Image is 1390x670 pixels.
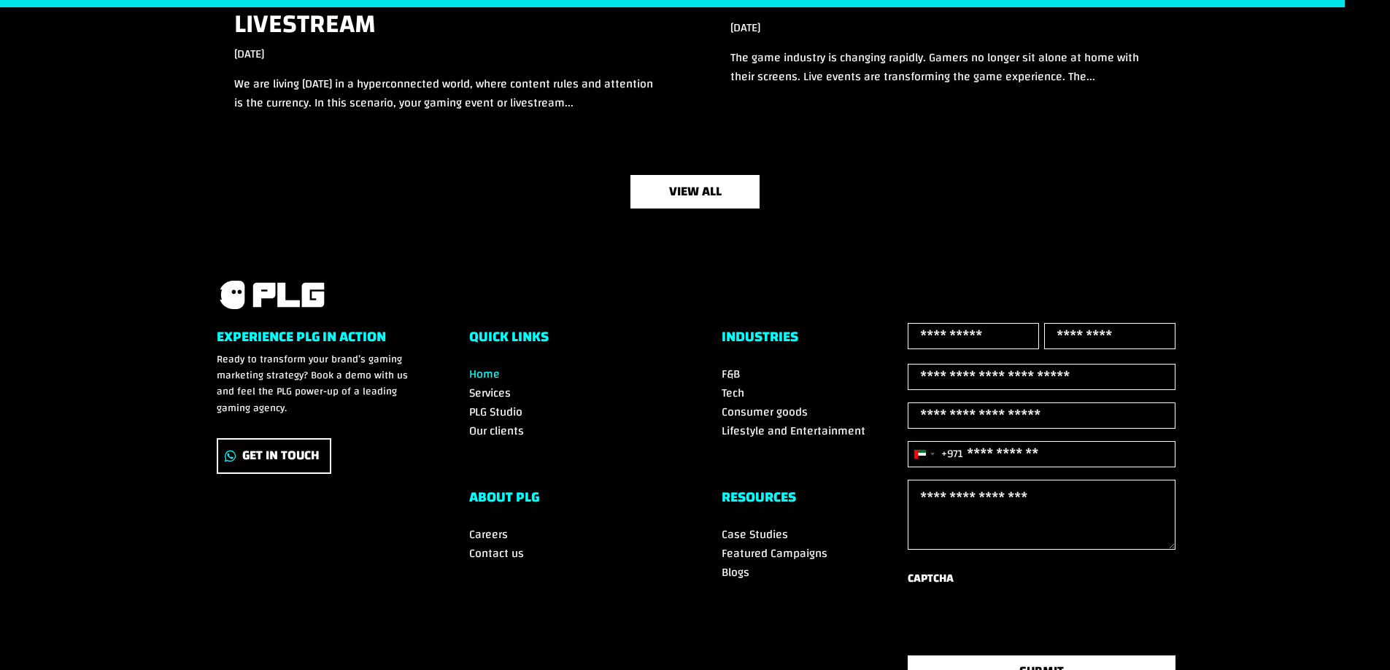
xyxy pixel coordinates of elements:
a: Contact us [469,542,524,564]
h6: ABOUT PLG [469,490,669,512]
a: Tech [722,382,744,404]
span: [DATE] [234,43,264,65]
a: Blogs [722,561,749,583]
iframe: reCAPTCHA [908,594,1130,651]
a: Home [469,363,500,385]
label: CAPTCHA [908,569,954,588]
p: Ready to transform your brand’s gaming marketing strategy? Book a demo with us and feel the PLG p... [217,351,417,417]
iframe: Chat Widget [1317,600,1390,670]
div: +971 [941,444,963,464]
a: Careers [469,523,508,545]
a: PLG [217,278,326,311]
span: [DATE] [730,17,760,39]
a: Our clients [469,420,524,442]
h6: Quick Links [469,330,669,351]
p: The game industry is changing rapidly. Gamers no longer sit alone at home with their screens. Liv... [730,48,1157,86]
a: Consumer goods [722,401,808,423]
h6: RESOURCES [722,490,922,512]
h6: Industries [722,330,922,351]
a: view all [630,175,760,208]
a: Lifestyle and Entertainment [722,420,865,442]
a: Get In Touch [217,438,331,474]
a: Case Studies [722,523,788,545]
a: Featured Campaigns [722,542,827,564]
button: Selected country [908,442,963,467]
a: Services [469,382,511,404]
h6: Experience PLG in Action [217,330,417,351]
img: PLG logo [217,278,326,311]
a: F&B [722,363,740,385]
a: PLG Studio [469,401,522,423]
p: We are living [DATE] in a hyperconnected world, where content rules and attention is the currency... [234,74,660,112]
